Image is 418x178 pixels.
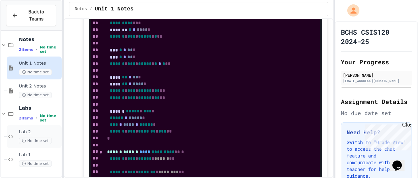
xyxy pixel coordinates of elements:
[19,116,33,120] span: 2 items
[340,3,361,18] div: My Account
[19,61,60,66] span: Unit 1 Notes
[343,78,410,83] div: [EMAIL_ADDRESS][DOMAIN_NAME]
[75,6,87,12] span: Notes
[36,115,37,121] span: •
[341,97,412,106] h2: Assignment Details
[19,36,60,42] span: Notes
[19,152,60,158] span: Lab 1
[19,92,52,98] span: No time set
[19,47,33,52] span: 2 items
[341,27,412,46] h1: BCHS CSIS120 2024-25
[341,57,412,67] h2: Your Progress
[19,129,60,135] span: Lab 2
[19,105,60,111] span: Labs
[19,161,52,167] span: No time set
[390,151,411,171] iframe: chat widget
[19,138,52,144] span: No time set
[6,5,56,26] button: Back to Teams
[362,122,411,150] iframe: chat widget
[3,3,46,43] div: Chat with us now!Close
[343,72,410,78] div: [PERSON_NAME]
[22,8,51,23] span: Back to Teams
[95,5,133,13] span: Unit 1 Notes
[40,114,60,122] span: No time set
[341,109,412,117] div: No due date set
[347,128,406,136] h3: Need Help?
[36,47,37,52] span: •
[19,69,52,75] span: No time set
[90,6,92,12] span: /
[40,45,60,54] span: No time set
[19,83,60,89] span: Unit 2 Notes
